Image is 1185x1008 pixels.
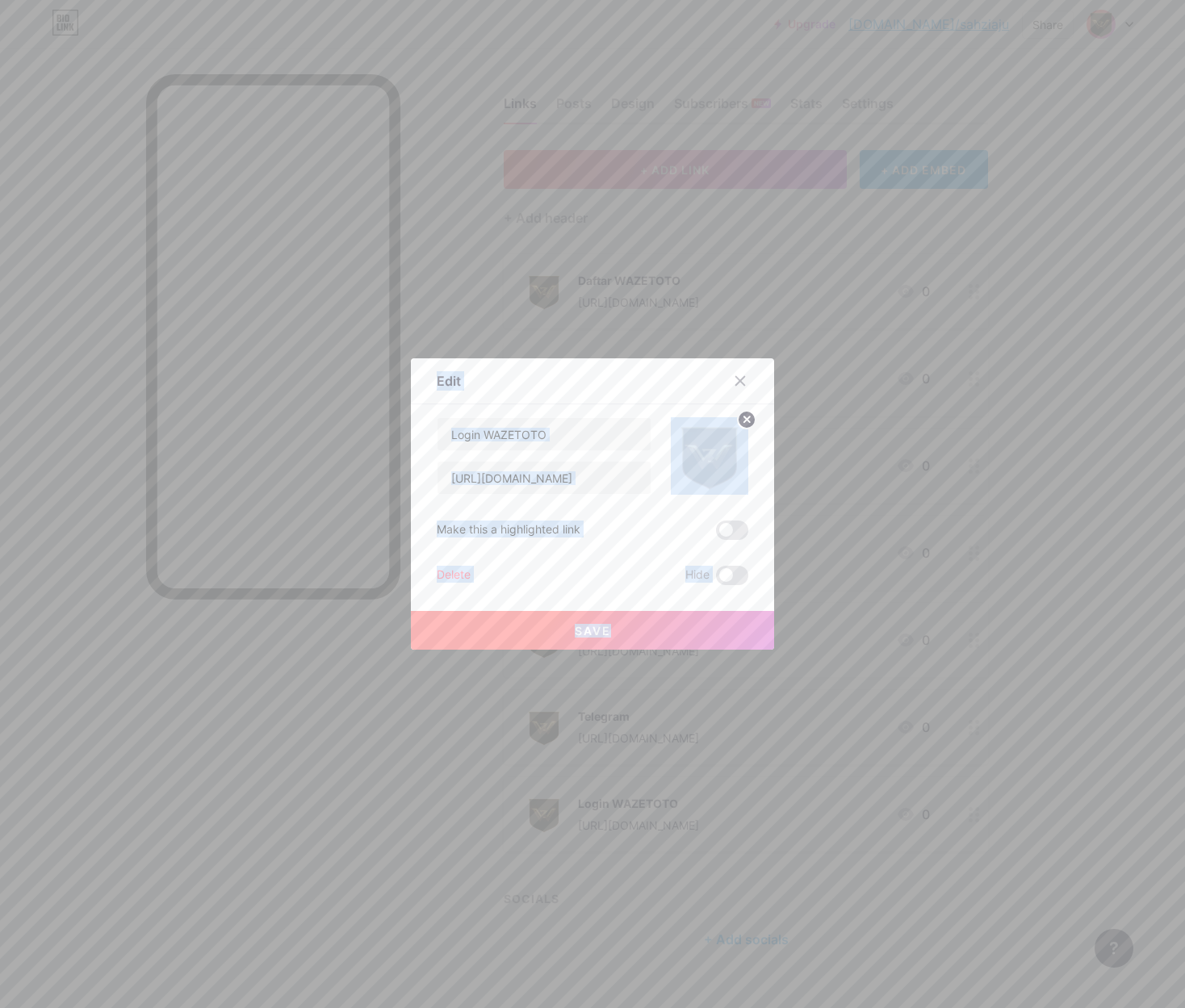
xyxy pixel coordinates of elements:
span: Save [575,624,611,638]
input: Title [438,418,651,450]
div: Delete [437,566,471,585]
div: Make this a highlighted link [437,521,580,540]
button: Save [411,611,774,650]
input: URL [438,462,651,494]
div: Edit [437,371,461,391]
img: link_thumbnail [671,417,748,495]
span: Hide [685,566,710,585]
